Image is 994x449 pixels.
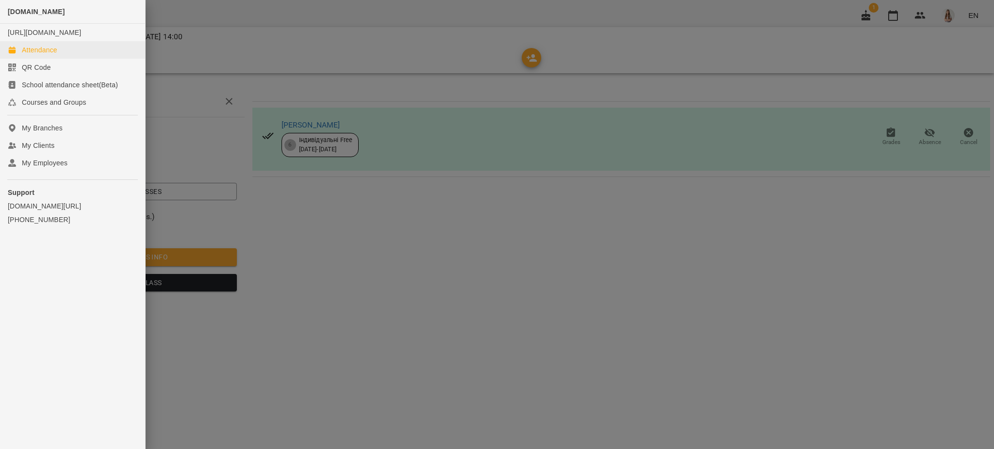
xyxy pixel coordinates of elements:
a: [PHONE_NUMBER] [8,215,137,224]
p: Support [8,188,137,197]
div: QR Code [22,63,51,72]
a: [DOMAIN_NAME][URL] [8,201,137,211]
div: Attendance [22,45,57,55]
div: My Branches [22,123,63,133]
span: [DOMAIN_NAME] [8,8,65,16]
div: My Clients [22,141,54,150]
div: School attendance sheet(Beta) [22,80,118,90]
div: My Employees [22,158,67,168]
div: Courses and Groups [22,97,86,107]
a: [URL][DOMAIN_NAME] [8,29,81,36]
